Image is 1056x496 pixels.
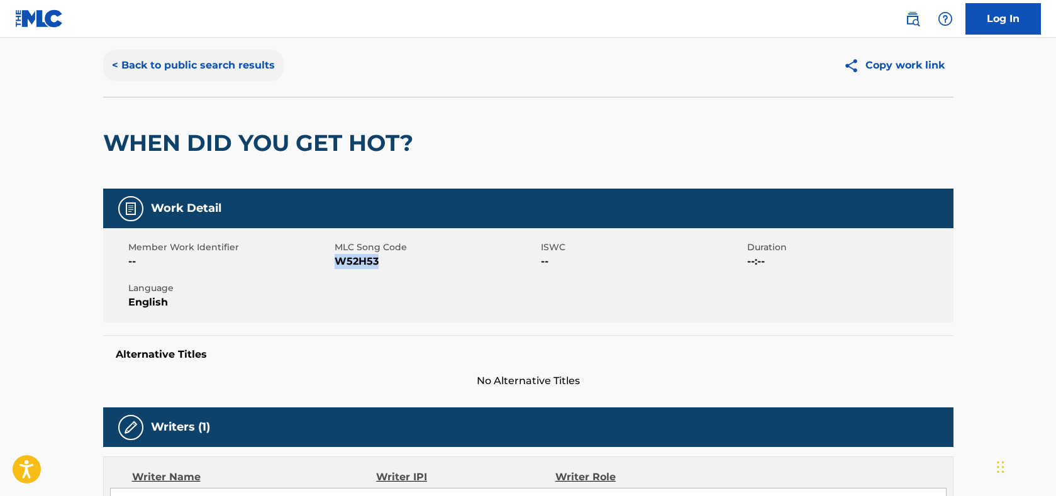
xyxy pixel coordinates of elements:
[335,241,538,254] span: MLC Song Code
[128,241,331,254] span: Member Work Identifier
[103,373,953,389] span: No Alternative Titles
[151,420,210,434] h5: Writers (1)
[938,11,953,26] img: help
[116,348,941,361] h5: Alternative Titles
[835,50,953,81] button: Copy work link
[905,11,920,26] img: search
[997,448,1004,486] div: Drag
[15,9,64,28] img: MLC Logo
[933,6,958,31] div: Help
[747,254,950,269] span: --:--
[555,470,718,485] div: Writer Role
[376,470,555,485] div: Writer IPI
[993,436,1056,496] iframe: Chat Widget
[128,254,331,269] span: --
[128,295,331,310] span: English
[151,201,221,216] h5: Work Detail
[541,254,744,269] span: --
[103,129,420,157] h2: WHEN DID YOU GET HOT?
[965,3,1041,35] a: Log In
[123,201,138,216] img: Work Detail
[128,282,331,295] span: Language
[541,241,744,254] span: ISWC
[103,50,284,81] button: < Back to public search results
[900,6,925,31] a: Public Search
[843,58,865,74] img: Copy work link
[132,470,377,485] div: Writer Name
[123,420,138,435] img: Writers
[335,254,538,269] span: W52H53
[747,241,950,254] span: Duration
